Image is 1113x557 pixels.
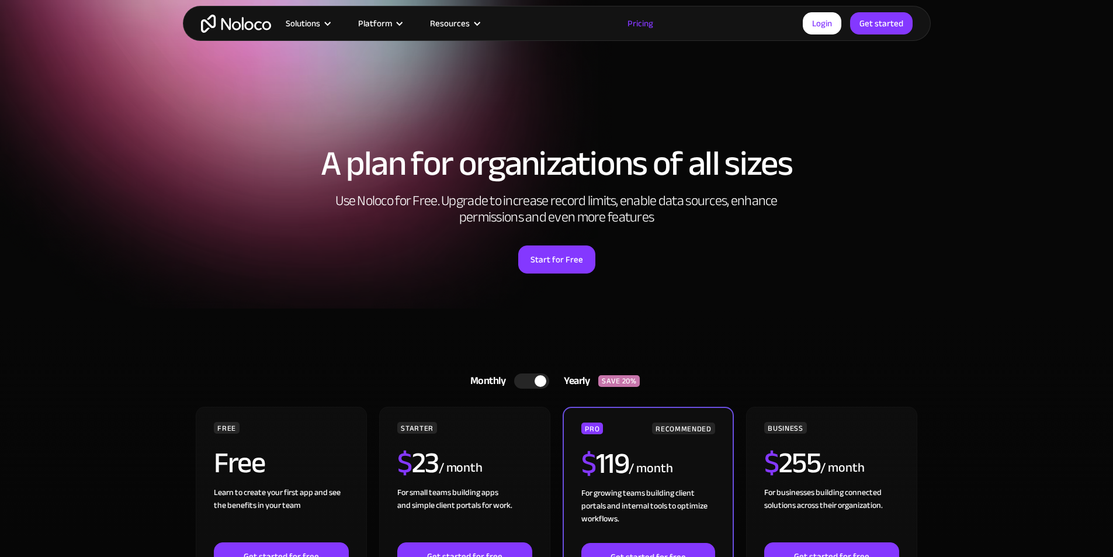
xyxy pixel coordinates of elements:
[803,12,841,34] a: Login
[518,245,595,274] a: Start for Free
[598,375,640,387] div: SAVE 20%
[415,16,493,31] div: Resources
[397,435,412,490] span: $
[344,16,415,31] div: Platform
[323,193,790,226] h2: Use Noloco for Free. Upgrade to increase record limits, enable data sources, enhance permissions ...
[201,15,271,33] a: home
[764,422,806,434] div: BUSINESS
[652,423,715,434] div: RECOMMENDED
[397,448,439,478] h2: 23
[430,16,470,31] div: Resources
[456,372,515,390] div: Monthly
[549,372,598,390] div: Yearly
[820,459,864,478] div: / month
[764,448,820,478] h2: 255
[214,422,240,434] div: FREE
[581,423,603,434] div: PRO
[214,486,348,542] div: Learn to create your first app and see the benefits in your team ‍
[581,487,715,543] div: For growing teams building client portals and internal tools to optimize workflows.
[397,486,532,542] div: For small teams building apps and simple client portals for work. ‍
[397,422,436,434] div: STARTER
[214,448,265,478] h2: Free
[613,16,668,31] a: Pricing
[764,435,779,490] span: $
[581,449,629,478] h2: 119
[286,16,320,31] div: Solutions
[629,459,672,478] div: / month
[195,146,919,181] h1: A plan for organizations of all sizes
[850,12,913,34] a: Get started
[439,459,483,478] div: / month
[764,486,899,542] div: For businesses building connected solutions across their organization. ‍
[581,436,596,491] span: $
[358,16,392,31] div: Platform
[271,16,344,31] div: Solutions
